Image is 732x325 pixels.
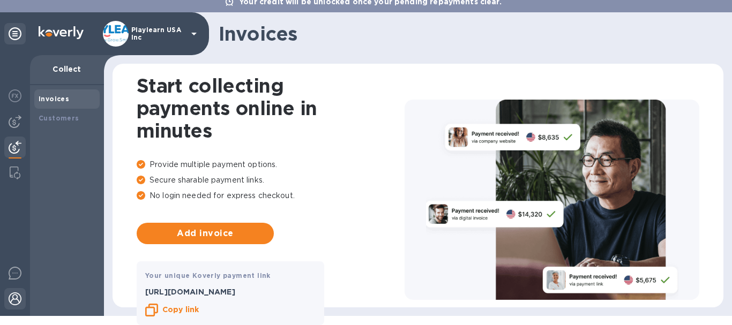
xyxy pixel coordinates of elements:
p: Collect [39,64,95,74]
img: Logo [39,26,84,39]
p: No login needed for express checkout. [137,190,405,201]
img: Foreign exchange [9,89,21,102]
b: Copy link [162,305,199,314]
h1: Invoices [219,22,715,45]
button: Add invoice [137,223,274,244]
b: Your unique Koverly payment link [145,271,271,279]
p: Playlearn USA Inc [131,26,185,41]
p: Secure sharable payment links. [137,175,405,186]
h1: Start collecting payments online in minutes [137,74,405,142]
span: Add invoice [145,227,265,240]
b: Invoices [39,95,69,103]
div: Unpin categories [4,23,26,44]
b: Customers [39,114,79,122]
p: Provide multiple payment options. [137,159,405,170]
p: [URL][DOMAIN_NAME] [145,286,316,297]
